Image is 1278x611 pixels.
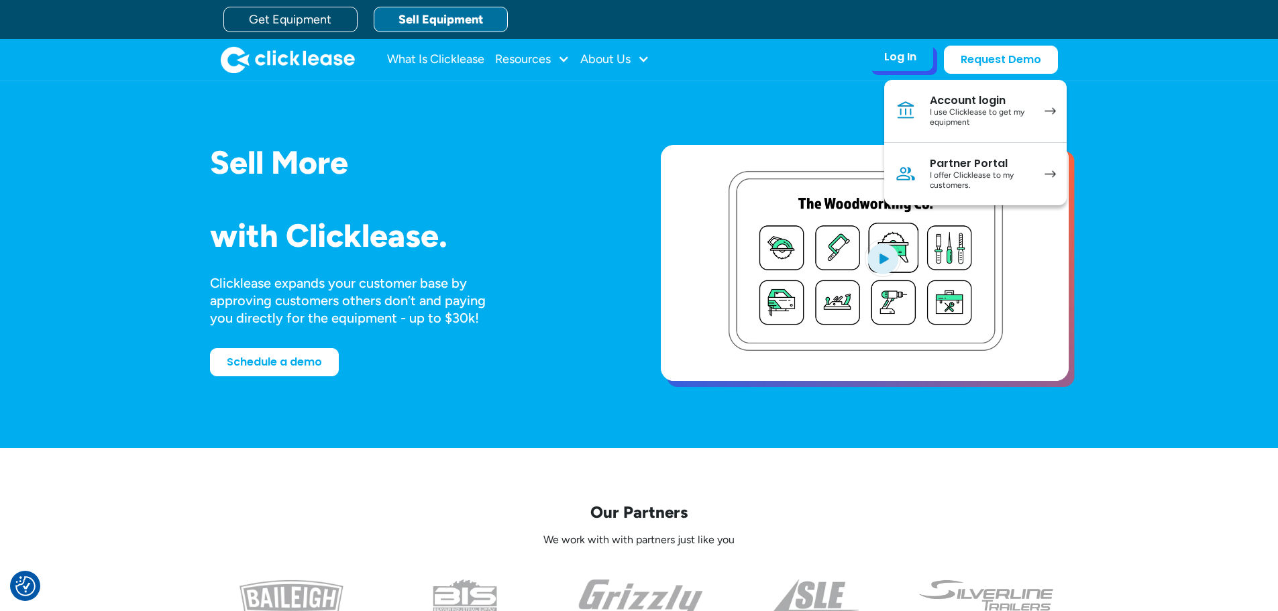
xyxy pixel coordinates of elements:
img: Revisit consent button [15,576,36,596]
div: Clicklease expands your customer base by approving customers others don’t and paying you directly... [210,274,511,327]
p: We work with with partners just like you [210,533,1069,547]
a: What Is Clicklease [387,46,484,73]
button: Consent Preferences [15,576,36,596]
div: Log In [884,50,916,64]
img: Blue play button logo on a light blue circular background [865,239,901,277]
img: arrow [1045,107,1056,115]
img: arrow [1045,170,1056,178]
div: About Us [580,46,649,73]
a: home [221,46,355,73]
img: Person icon [895,163,916,184]
img: Bank icon [895,100,916,121]
div: I offer Clicklease to my customers. [930,170,1031,191]
h1: Sell More [210,145,618,180]
div: Partner Portal [930,157,1031,170]
a: Request Demo [944,46,1058,74]
img: Clicklease logo [221,46,355,73]
nav: Log In [884,80,1067,205]
a: Sell Equipment [374,7,508,32]
div: Resources [495,46,570,73]
p: Our Partners [210,502,1069,522]
a: Schedule a demo [210,348,339,376]
a: Get Equipment [223,7,358,32]
div: Account login [930,94,1031,107]
a: Account loginI use Clicklease to get my equipment [884,80,1067,143]
a: open lightbox [661,145,1069,381]
div: I use Clicklease to get my equipment [930,107,1031,128]
h1: with Clicklease. [210,218,618,254]
a: Partner PortalI offer Clicklease to my customers. [884,143,1067,205]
